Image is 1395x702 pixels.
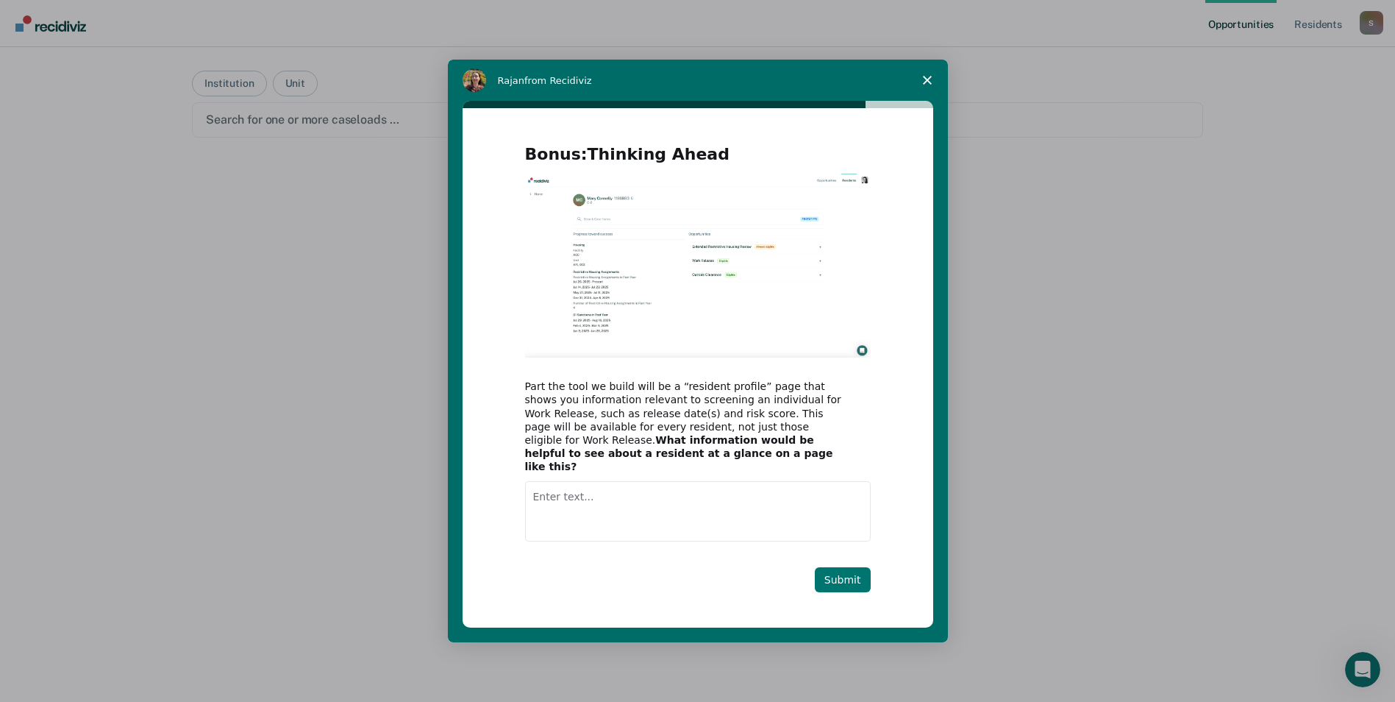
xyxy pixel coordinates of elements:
[525,434,833,472] b: What information would be helpful to see about a resident at a glance on a page like this?
[498,75,525,86] span: Rajan
[588,145,729,163] b: Thinking Ahead
[907,60,948,101] span: Close survey
[525,481,871,542] textarea: Enter text...
[524,75,592,86] span: from Recidiviz
[525,380,849,473] div: Part the tool we build will be a “resident profile” page that shows you information relevant to s...
[463,68,486,92] img: Profile image for Rajan
[525,143,871,174] h2: Bonus:
[815,567,871,592] button: Submit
